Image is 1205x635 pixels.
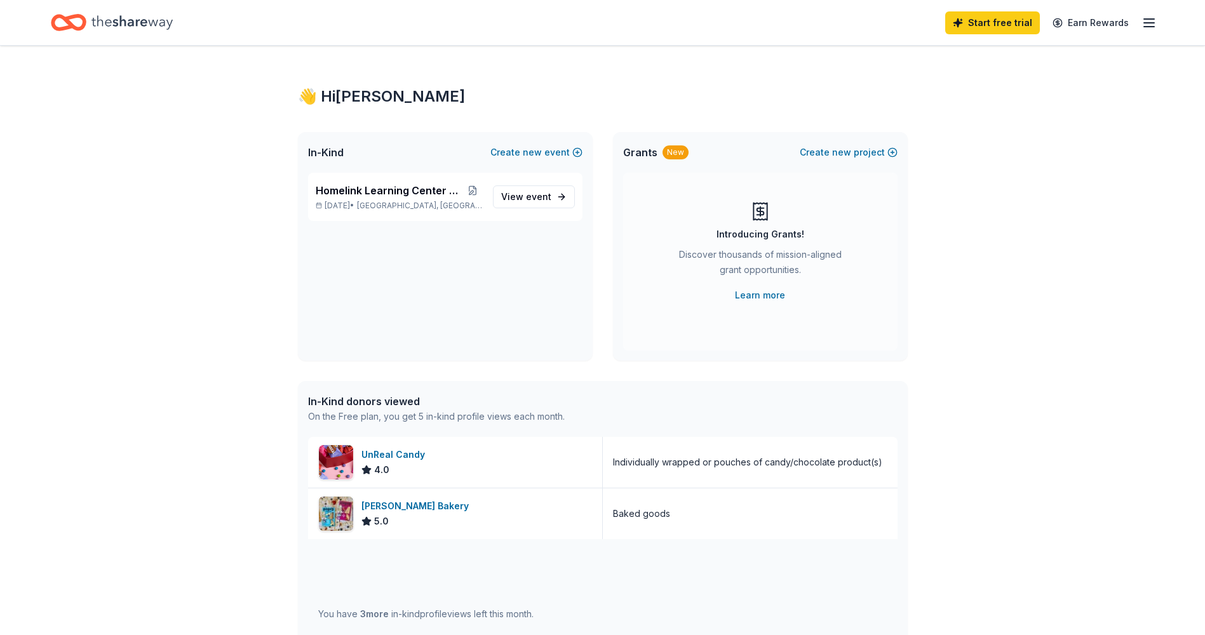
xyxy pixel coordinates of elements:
[374,462,389,478] span: 4.0
[490,145,582,160] button: Createnewevent
[523,145,542,160] span: new
[319,445,353,479] img: Image for UnReal Candy
[735,288,785,303] a: Learn more
[361,447,430,462] div: UnReal Candy
[1045,11,1136,34] a: Earn Rewards
[526,191,551,202] span: event
[832,145,851,160] span: new
[51,8,173,37] a: Home
[316,183,463,198] span: Homelink Learning Center Fundraiser
[374,514,389,529] span: 5.0
[316,201,483,211] p: [DATE] •
[308,409,565,424] div: On the Free plan, you get 5 in-kind profile views each month.
[623,145,657,160] span: Grants
[308,145,344,160] span: In-Kind
[318,606,534,622] div: You have in-kind profile views left this month.
[945,11,1040,34] a: Start free trial
[360,608,389,619] span: 3 more
[319,497,353,531] img: Image for Bobo's Bakery
[298,86,908,107] div: 👋 Hi [PERSON_NAME]
[357,201,482,211] span: [GEOGRAPHIC_DATA], [GEOGRAPHIC_DATA]
[501,189,551,204] span: View
[308,394,565,409] div: In-Kind donors viewed
[613,506,670,521] div: Baked goods
[493,185,575,208] a: View event
[674,247,847,283] div: Discover thousands of mission-aligned grant opportunities.
[800,145,898,160] button: Createnewproject
[663,145,689,159] div: New
[361,498,474,514] div: [PERSON_NAME] Bakery
[613,455,882,470] div: Individually wrapped or pouches of candy/chocolate product(s)
[717,227,804,242] div: Introducing Grants!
